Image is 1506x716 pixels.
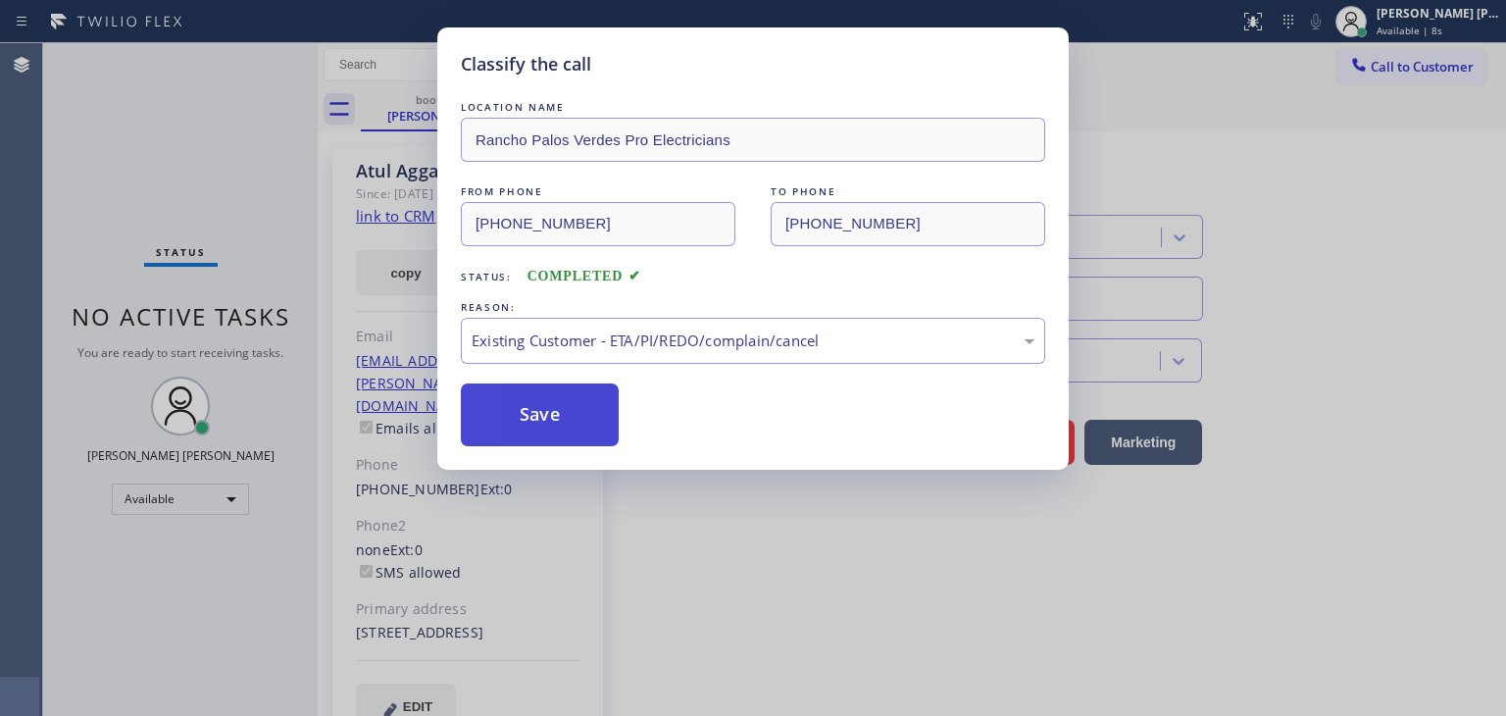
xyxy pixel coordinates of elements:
[461,97,1045,118] div: LOCATION NAME
[527,269,641,283] span: COMPLETED
[771,181,1045,202] div: TO PHONE
[461,202,735,246] input: From phone
[771,202,1045,246] input: To phone
[461,297,1045,318] div: REASON:
[461,384,619,446] button: Save
[461,181,735,202] div: FROM PHONE
[461,51,591,77] h5: Classify the call
[461,270,512,283] span: Status:
[472,330,1034,352] div: Existing Customer - ETA/PI/REDO/complain/cancel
